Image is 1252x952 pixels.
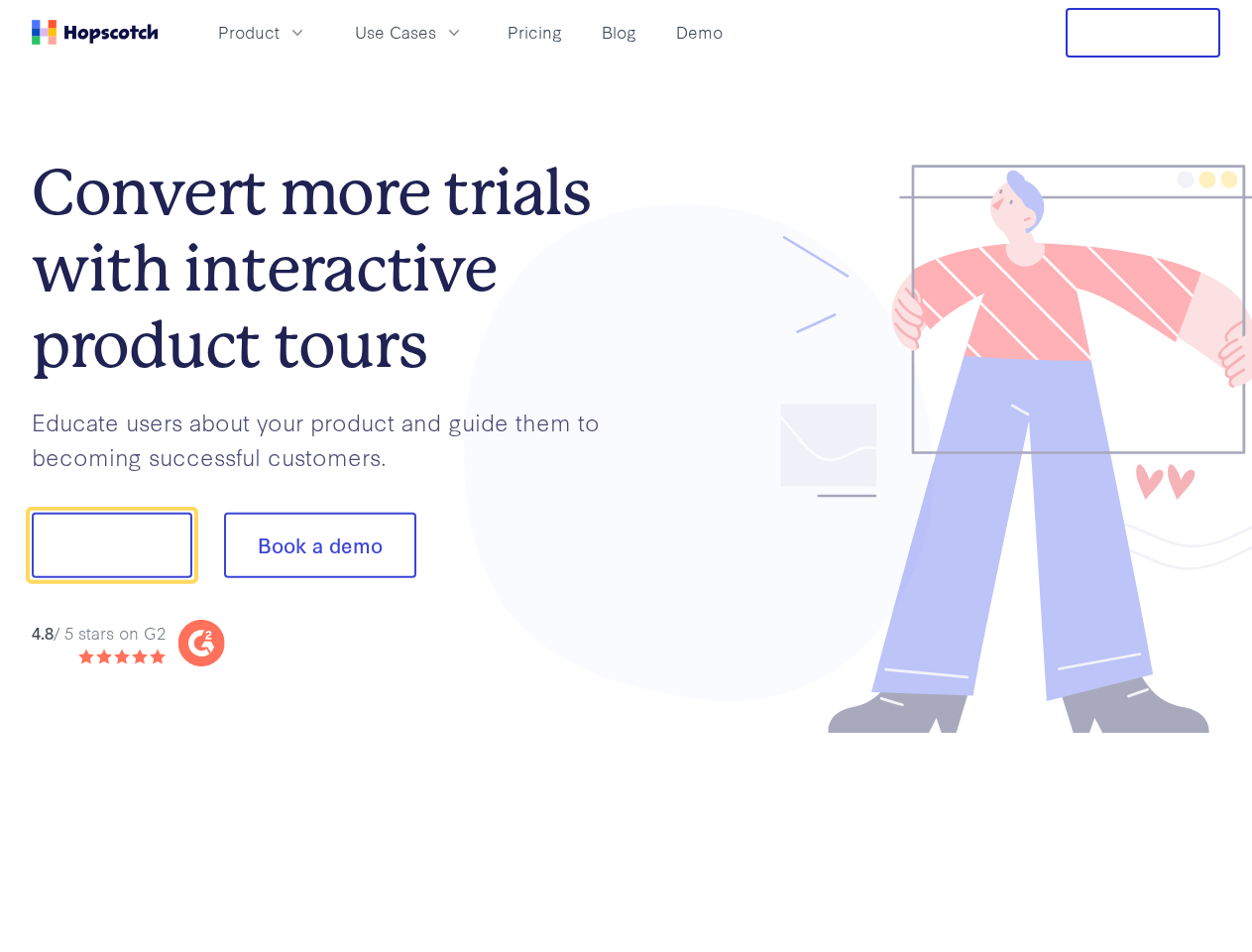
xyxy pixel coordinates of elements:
[355,20,436,45] span: Use Cases
[32,20,159,45] a: Home
[594,16,644,49] a: Blog
[32,621,166,646] div: / 5 stars on G2
[32,155,626,383] h1: Convert more trials with interactive product tours
[206,16,319,49] button: Product
[224,513,416,578] button: Book a demo
[32,621,54,644] strong: 4.8
[32,513,192,578] button: Show me!
[218,20,280,45] span: Product
[32,405,626,473] p: Educate users about your product and guide them to becoming successful customers.
[668,16,731,49] a: Demo
[500,16,570,49] a: Pricing
[1066,8,1220,58] button: Free Trial
[343,16,476,49] button: Use Cases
